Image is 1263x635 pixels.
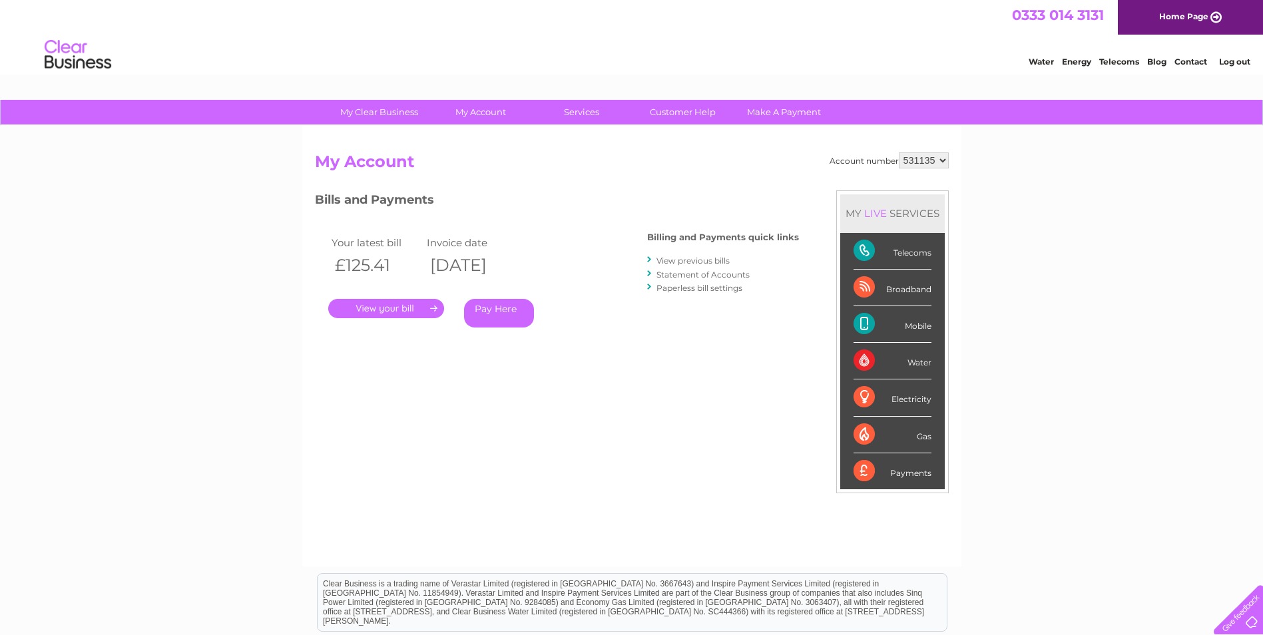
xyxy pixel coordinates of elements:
[1099,57,1139,67] a: Telecoms
[328,252,424,279] th: £125.41
[423,234,519,252] td: Invoice date
[729,100,839,124] a: Make A Payment
[315,152,949,178] h2: My Account
[854,233,931,270] div: Telecoms
[1174,57,1207,67] a: Contact
[1062,57,1091,67] a: Energy
[464,299,534,327] a: Pay Here
[1147,57,1166,67] a: Blog
[656,270,750,280] a: Statement of Accounts
[854,270,931,306] div: Broadband
[840,194,945,232] div: MY SERVICES
[854,343,931,379] div: Water
[830,152,949,168] div: Account number
[647,232,799,242] h4: Billing and Payments quick links
[425,100,535,124] a: My Account
[854,417,931,453] div: Gas
[324,100,434,124] a: My Clear Business
[328,234,424,252] td: Your latest bill
[44,35,112,75] img: logo.png
[423,252,519,279] th: [DATE]
[328,299,444,318] a: .
[315,190,799,214] h3: Bills and Payments
[527,100,636,124] a: Services
[1219,57,1250,67] a: Log out
[628,100,738,124] a: Customer Help
[1029,57,1054,67] a: Water
[1012,7,1104,23] a: 0333 014 3131
[318,7,947,65] div: Clear Business is a trading name of Verastar Limited (registered in [GEOGRAPHIC_DATA] No. 3667643...
[854,379,931,416] div: Electricity
[656,256,730,266] a: View previous bills
[854,453,931,489] div: Payments
[656,283,742,293] a: Paperless bill settings
[862,207,889,220] div: LIVE
[854,306,931,343] div: Mobile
